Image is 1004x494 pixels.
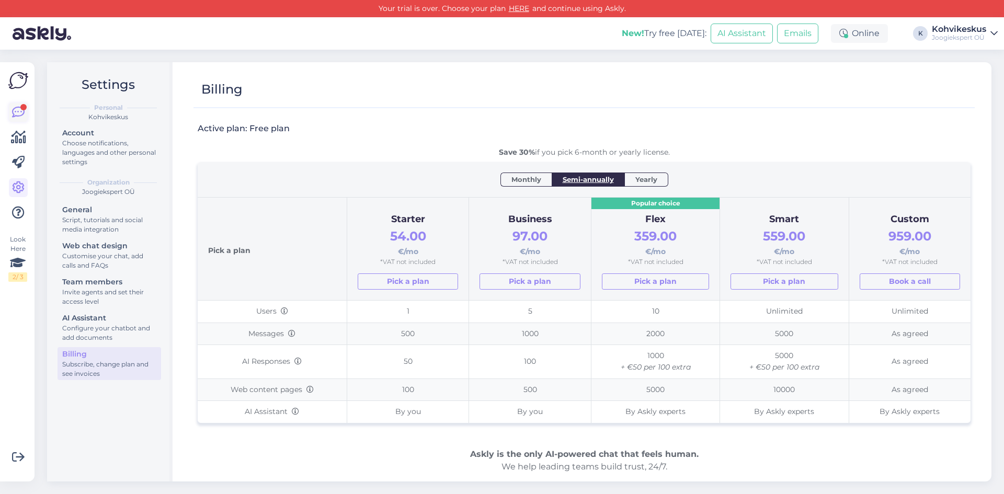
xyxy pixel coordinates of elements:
h2: Settings [55,75,161,95]
div: *VAT not included [602,257,709,267]
div: €/mo [480,226,580,257]
a: AI AssistantConfigure your chatbot and add documents [58,311,161,344]
td: 500 [347,323,469,345]
div: €/mo [860,226,960,257]
div: Account [62,128,156,139]
td: By Askly experts [720,401,849,423]
button: Book a call [860,273,960,290]
span: Yearly [635,174,657,185]
div: €/mo [731,226,838,257]
div: Business [480,212,580,227]
a: Pick a plan [731,273,838,290]
td: 5 [469,300,591,323]
b: Personal [94,103,123,112]
div: Kohvikeskus [932,25,986,33]
div: €/mo [358,226,459,257]
div: Joogiekspert OÜ [932,33,986,42]
span: Monthly [511,174,541,185]
div: Starter [358,212,459,227]
div: AI Assistant [62,313,156,324]
div: Billing [62,349,156,360]
b: Organization [87,178,130,187]
div: *VAT not included [358,257,459,267]
button: Emails [777,24,818,43]
div: Billing [201,79,243,99]
td: Users [198,300,347,323]
a: KohvikeskusJoogiekspert OÜ [932,25,998,42]
div: Web chat design [62,240,156,251]
td: AI Assistant [198,401,347,423]
button: AI Assistant [711,24,773,43]
a: Team membersInvite agents and set their access level [58,275,161,308]
b: Askly is the only AI-powered chat that feels human. [470,449,699,459]
div: Try free [DATE]: [622,27,706,40]
td: 500 [469,378,591,401]
div: Configure your chatbot and add documents [62,324,156,342]
td: By Askly experts [591,401,720,423]
span: Semi-annually [563,174,614,185]
td: 2000 [591,323,720,345]
td: Unlimited [720,300,849,323]
td: 10000 [720,378,849,401]
div: We help leading teams build trust, 24/7. [198,448,971,473]
span: 559.00 [763,228,805,244]
div: Kohvikeskus [55,112,161,122]
td: 100 [469,345,591,378]
div: *VAT not included [860,257,960,267]
h3: Active plan: Free plan [198,123,290,134]
div: General [62,204,156,215]
a: HERE [506,4,532,13]
div: Joogiekspert OÜ [55,187,161,197]
td: 5000 [720,323,849,345]
div: Online [831,24,888,43]
td: By you [469,401,591,423]
div: Custom [860,212,960,227]
b: Save 30% [499,147,535,157]
td: 5000 [591,378,720,401]
span: 359.00 [634,228,677,244]
td: By Askly experts [849,401,971,423]
td: As agreed [849,378,971,401]
div: Choose notifications, languages and other personal settings [62,139,156,167]
i: + €50 per 100 extra [749,362,819,372]
a: BillingSubscribe, change plan and see invoices [58,347,161,380]
td: Unlimited [849,300,971,323]
div: *VAT not included [480,257,580,267]
td: 1000 [591,345,720,378]
div: Pick a plan [208,208,336,290]
a: Pick a plan [480,273,580,290]
div: Team members [62,277,156,288]
td: Messages [198,323,347,345]
img: Askly Logo [8,71,28,90]
a: GeneralScript, tutorials and social media integration [58,203,161,236]
td: 50 [347,345,469,378]
div: *VAT not included [731,257,838,267]
div: Smart [731,212,838,227]
td: 1000 [469,323,591,345]
div: Look Here [8,235,27,282]
div: if you pick 6-month or yearly license. [198,147,971,158]
a: Pick a plan [358,273,459,290]
div: K [913,26,928,41]
div: Subscribe, change plan and see invoices [62,360,156,378]
div: Popular choice [591,198,720,210]
a: AccountChoose notifications, languages and other personal settings [58,126,161,168]
div: €/mo [602,226,709,257]
td: AI Responses [198,345,347,378]
div: Flex [602,212,709,227]
span: 959.00 [888,228,931,244]
a: Pick a plan [602,273,709,290]
td: As agreed [849,345,971,378]
span: 97.00 [512,228,547,244]
td: 1 [347,300,469,323]
span: 54.00 [390,228,426,244]
td: As agreed [849,323,971,345]
b: New! [622,28,644,38]
td: By you [347,401,469,423]
div: Invite agents and set their access level [62,288,156,306]
i: + €50 per 100 extra [621,362,691,372]
div: 2 / 3 [8,272,27,282]
td: 10 [591,300,720,323]
td: 100 [347,378,469,401]
a: Web chat designCustomise your chat, add calls and FAQs [58,239,161,272]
